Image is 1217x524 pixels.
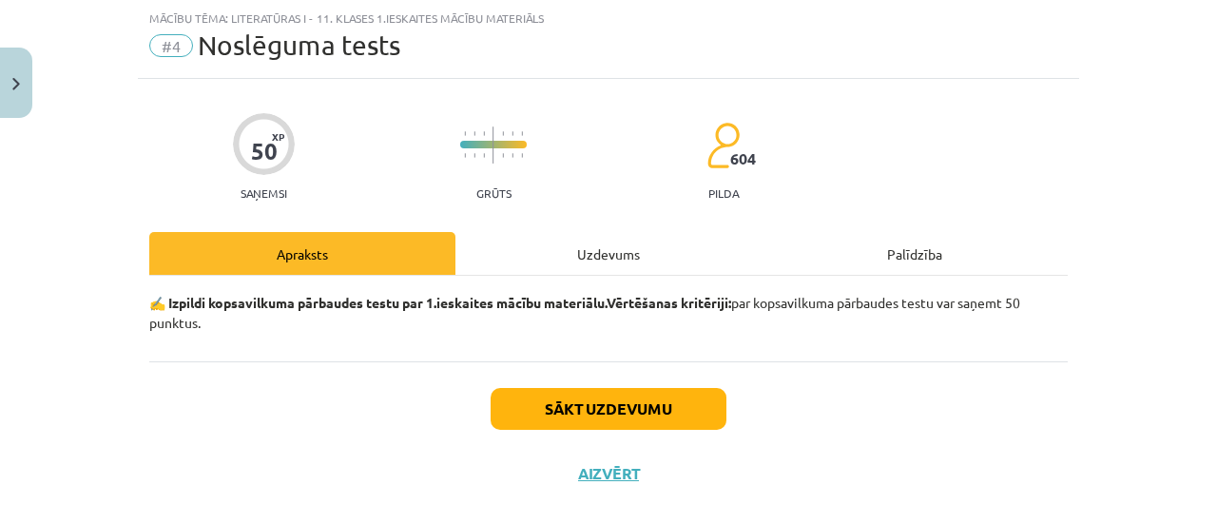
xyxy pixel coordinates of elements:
[464,153,466,158] img: icon-short-line-57e1e144782c952c97e751825c79c345078a6d821885a25fce030b3d8c18986b.svg
[521,153,523,158] img: icon-short-line-57e1e144782c952c97e751825c79c345078a6d821885a25fce030b3d8c18986b.svg
[198,29,400,61] span: Noslēguma tests
[521,131,523,136] img: icon-short-line-57e1e144782c952c97e751825c79c345078a6d821885a25fce030b3d8c18986b.svg
[233,186,295,200] p: Saņemsi
[251,138,278,165] div: 50
[708,186,739,200] p: pilda
[607,294,731,311] strong: Vērtēšanas kritēriji:
[491,388,726,430] button: Sākt uzdevumu
[149,293,1068,333] p: par kopsavilkuma pārbaudes testu var saņemt 50 punktus.
[149,232,455,275] div: Apraksts
[512,153,513,158] img: icon-short-line-57e1e144782c952c97e751825c79c345078a6d821885a25fce030b3d8c18986b.svg
[730,150,756,167] span: 604
[572,464,645,483] button: Aizvērt
[476,186,512,200] p: Grūts
[149,11,1068,25] div: Mācību tēma: Literatūras i - 11. klases 1.ieskaites mācību materiāls
[512,131,513,136] img: icon-short-line-57e1e144782c952c97e751825c79c345078a6d821885a25fce030b3d8c18986b.svg
[473,153,475,158] img: icon-short-line-57e1e144782c952c97e751825c79c345078a6d821885a25fce030b3d8c18986b.svg
[483,131,485,136] img: icon-short-line-57e1e144782c952c97e751825c79c345078a6d821885a25fce030b3d8c18986b.svg
[149,294,607,311] b: ✍️ Izpildi kopsavilkuma pārbaudes testu par 1.ieskaites mācību materiālu.
[502,131,504,136] img: icon-short-line-57e1e144782c952c97e751825c79c345078a6d821885a25fce030b3d8c18986b.svg
[455,232,762,275] div: Uzdevums
[149,34,193,57] span: #4
[502,153,504,158] img: icon-short-line-57e1e144782c952c97e751825c79c345078a6d821885a25fce030b3d8c18986b.svg
[483,153,485,158] img: icon-short-line-57e1e144782c952c97e751825c79c345078a6d821885a25fce030b3d8c18986b.svg
[473,131,475,136] img: icon-short-line-57e1e144782c952c97e751825c79c345078a6d821885a25fce030b3d8c18986b.svg
[762,232,1068,275] div: Palīdzība
[12,78,20,90] img: icon-close-lesson-0947bae3869378f0d4975bcd49f059093ad1ed9edebbc8119c70593378902aed.svg
[464,131,466,136] img: icon-short-line-57e1e144782c952c97e751825c79c345078a6d821885a25fce030b3d8c18986b.svg
[272,131,284,142] span: XP
[493,126,494,164] img: icon-long-line-d9ea69661e0d244f92f715978eff75569469978d946b2353a9bb055b3ed8787d.svg
[706,122,740,169] img: students-c634bb4e5e11cddfef0936a35e636f08e4e9abd3cc4e673bd6f9a4125e45ecb1.svg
